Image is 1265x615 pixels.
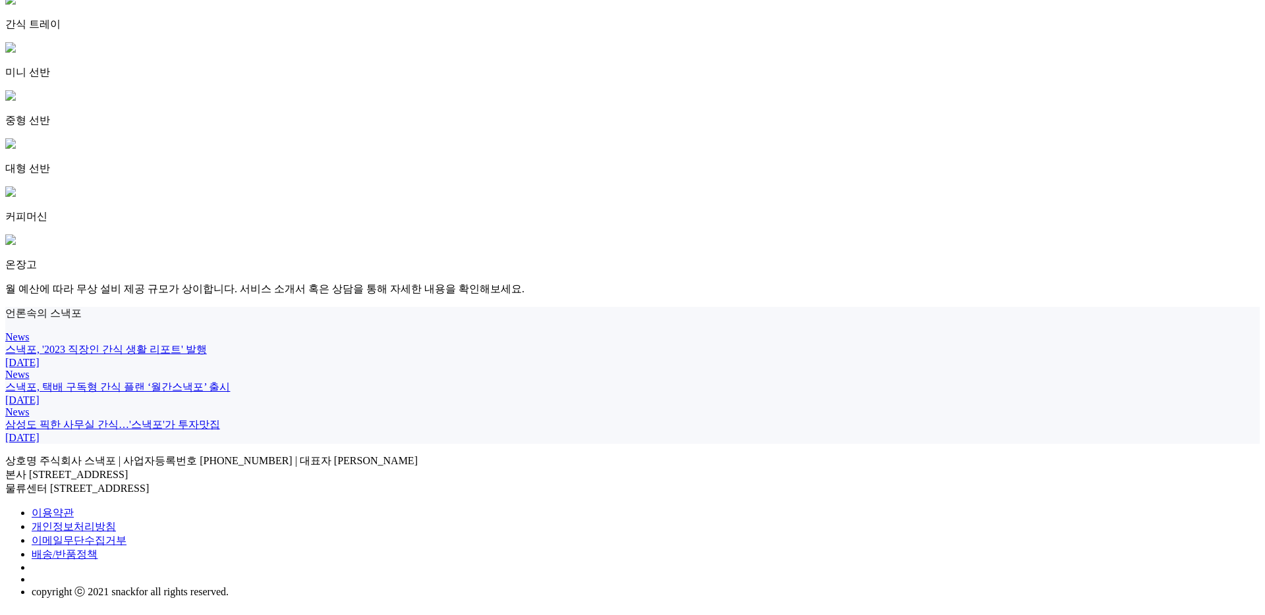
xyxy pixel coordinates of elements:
p: 중형 선반 [5,114,1260,128]
div: 스낵포, 택배 구독형 간식 플랜 ‘월간스낵포’ 출시 [5,381,1260,394]
p: 언론속의 스낵포 [5,307,1260,321]
span: 월 예산에 따라 무상 설비 제공 규모가 상이합니다. 서비스 소개서 혹은 상담을 통해 자세한 내용을 확인해보세요. [5,283,524,294]
img: invalid-name_5.svg [5,90,16,101]
p: 온장고 [5,258,1260,272]
a: News 삼성도 픽한 사무실 간식…'스낵포'가 투자맛집 [DATE] [5,406,1260,444]
div: News [5,331,1260,343]
a: 이용약관 [32,507,74,518]
div: [DATE] [5,357,1260,369]
p: 간식 트레이 [5,18,1260,32]
img: invalid-name_1.svg [5,234,16,245]
a: News 스낵포, 택배 구독형 간식 플랜 ‘월간스낵포’ 출시 [DATE] [5,369,1260,406]
p: 미니 선반 [5,66,1260,80]
img: invalid-name_4.svg [5,138,16,149]
img: invalid-name_6.svg [5,42,16,53]
a: 이메일무단수집거부 [32,535,126,546]
a: 배송/반품정책 [32,548,98,560]
div: News [5,369,1260,381]
div: [DATE] [5,394,1260,406]
div: News [5,406,1260,418]
a: 개인정보처리방침 [32,521,116,532]
p: 상호명 주식회사 스낵포 | 사업자등록번호 [PHONE_NUMBER] | 대표자 [PERSON_NAME] 본사 [STREET_ADDRESS] 물류센터 [STREET_ADDRESS] [5,454,1260,496]
p: 대형 선반 [5,162,1260,176]
li: copyright ⓒ 2021 snackfor all rights reserved. [32,585,1260,599]
img: invalid-name_2.svg [5,186,16,197]
div: 스낵포, '2023 직장인 간식 생활 리포트' 발행 [5,343,1260,357]
a: News 스낵포, '2023 직장인 간식 생활 리포트' 발행 [DATE] [5,331,1260,369]
div: 삼성도 픽한 사무실 간식…'스낵포'가 투자맛집 [5,418,1260,432]
div: [DATE] [5,432,1260,444]
p: 커피머신 [5,210,1260,224]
